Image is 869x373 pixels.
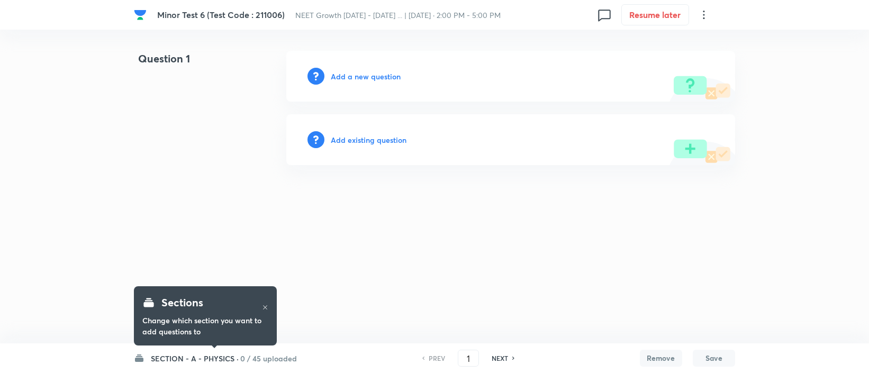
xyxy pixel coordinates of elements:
h6: PREV [429,353,445,363]
img: Company Logo [134,8,147,21]
h6: Change which section you want to add questions to [142,315,268,337]
h6: NEXT [492,353,508,363]
button: Remove [640,350,682,367]
button: Save [693,350,735,367]
a: Company Logo [134,8,149,21]
button: Resume later [621,4,689,25]
h6: SECTION - A - PHYSICS · [151,353,239,364]
h6: Add a new question [331,71,401,82]
span: NEET Growth [DATE] - [DATE] ... | [DATE] · 2:00 PM - 5:00 PM [295,10,501,20]
h6: 0 / 45 uploaded [240,353,297,364]
h6: Add existing question [331,134,406,145]
span: Minor Test 6 (Test Code : 211006) [157,9,285,20]
h4: Question 1 [134,51,252,75]
h4: Sections [161,295,203,311]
